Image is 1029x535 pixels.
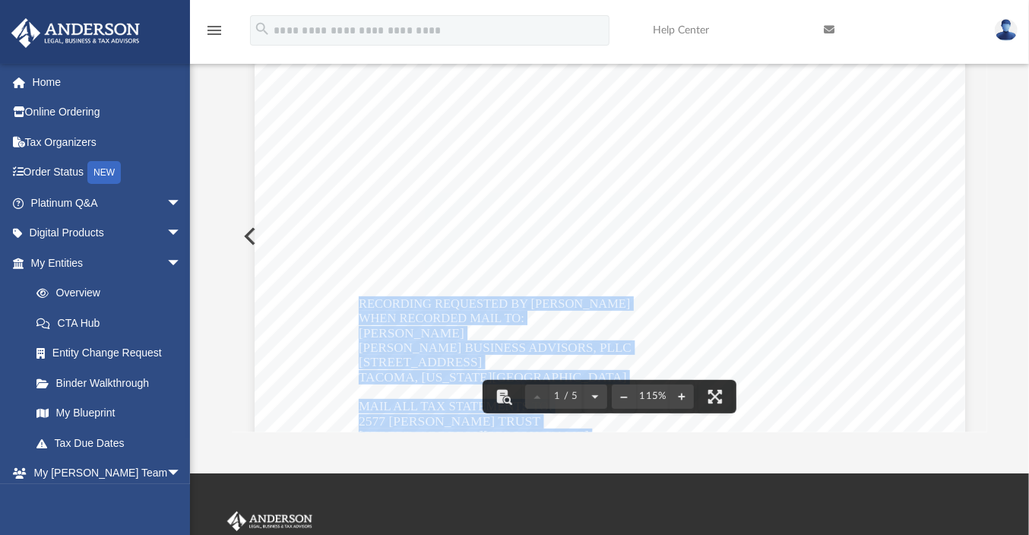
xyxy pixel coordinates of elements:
[359,400,552,413] span: MAIL ALL TAX STATEMENTS TO:
[7,18,144,48] img: Anderson Advisors Platinum Portal
[232,40,987,432] div: Document Viewer
[698,380,732,413] button: Enter fullscreen
[612,380,636,413] button: Zoom out
[995,19,1018,41] img: User Pic
[166,188,197,219] span: arrow_drop_down
[21,308,204,338] a: CTA Hub
[11,458,197,489] a: My [PERSON_NAME] Teamarrow_drop_down
[636,391,670,401] div: Current zoom level
[359,298,631,311] span: RECORDING REQUESTED BY [PERSON_NAME]
[11,67,204,97] a: Home
[87,161,121,184] div: NEW
[232,215,265,258] button: Previous File
[359,356,483,369] span: [STREET_ADDRESS]
[359,430,589,443] span: [STREET_ADDRESS][PERSON_NAME]
[11,157,204,188] a: Order StatusNEW
[224,511,315,531] img: Anderson Advisors Platinum Portal
[359,328,464,340] span: [PERSON_NAME]
[549,380,583,413] button: 1 / 5
[359,312,524,325] span: WHEN RECORDED MAIL TO:
[21,428,204,458] a: Tax Due Dates
[549,391,583,401] span: 1 / 5
[583,380,607,413] button: Next page
[166,218,197,249] span: arrow_drop_down
[359,372,627,385] span: TACOMA, [US_STATE][GEOGRAPHIC_DATA]
[11,218,204,249] a: Digital Productsarrow_drop_down
[487,380,521,413] button: Toggle findbar
[232,40,987,432] div: File preview
[11,188,204,218] a: Platinum Q&Aarrow_drop_down
[166,458,197,489] span: arrow_drop_down
[11,127,204,157] a: Tax Organizers
[21,278,204,309] a: Overview
[359,416,540,429] span: 2577 [PERSON_NAME] TRUST
[21,398,197,429] a: My Blueprint
[166,248,197,279] span: arrow_drop_down
[205,21,223,40] i: menu
[359,342,632,355] span: [PERSON_NAME] BUSINESS ADVISORS, PLLC
[21,338,204,369] a: Entity Change Request
[205,29,223,40] a: menu
[21,368,204,398] a: Binder Walkthrough
[670,380,694,413] button: Zoom in
[11,97,204,128] a: Online Ordering
[11,248,204,278] a: My Entitiesarrow_drop_down
[254,21,271,37] i: search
